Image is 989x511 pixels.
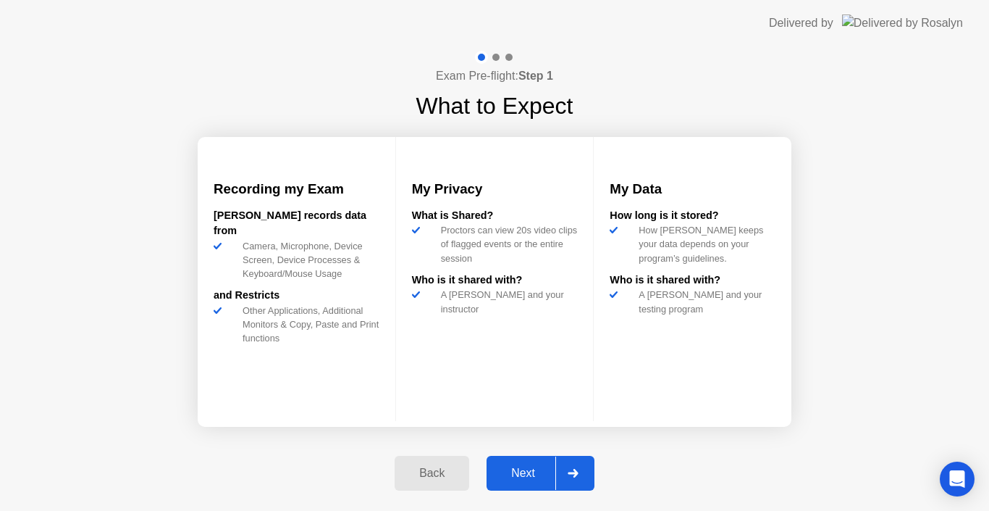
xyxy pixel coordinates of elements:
button: Back [395,456,469,491]
div: Proctors can view 20s video clips of flagged events or the entire session [435,223,578,265]
div: Delivered by [769,14,833,32]
div: What is Shared? [412,208,578,224]
div: Back [399,467,465,480]
div: Who is it shared with? [412,273,578,288]
h1: What to Expect [416,88,573,123]
div: [PERSON_NAME] records data from [214,208,379,239]
div: Next [491,467,555,480]
div: How [PERSON_NAME] keeps your data depends on your program’s guidelines. [633,223,775,265]
h4: Exam Pre-flight: [436,67,553,85]
div: A [PERSON_NAME] and your instructor [435,288,578,315]
div: Who is it shared with? [610,273,775,288]
div: and Restricts [214,288,379,304]
h3: My Data [610,179,775,199]
div: How long is it stored? [610,208,775,224]
button: Next [487,456,594,491]
div: Other Applications, Additional Monitors & Copy, Paste and Print functions [237,304,379,346]
div: A [PERSON_NAME] and your testing program [633,288,775,315]
b: Step 1 [518,70,553,82]
div: Camera, Microphone, Device Screen, Device Processes & Keyboard/Mouse Usage [237,239,379,281]
h3: Recording my Exam [214,179,379,199]
div: Open Intercom Messenger [940,462,975,497]
h3: My Privacy [412,179,578,199]
img: Delivered by Rosalyn [842,14,963,31]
